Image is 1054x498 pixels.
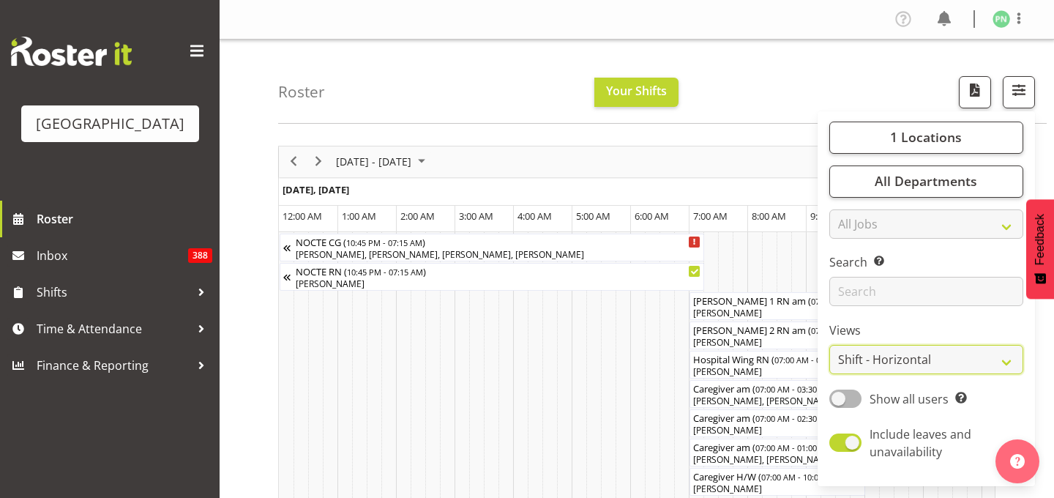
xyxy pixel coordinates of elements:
span: All Departments [875,172,977,190]
span: Your Shifts [606,83,667,99]
img: Rosterit website logo [11,37,132,66]
div: previous period [281,146,306,177]
button: September 2025 [334,152,432,171]
img: help-xxl-2.png [1010,454,1025,469]
span: 388 [188,248,212,263]
span: [DATE] - [DATE] [334,152,413,171]
label: Views [829,322,1023,339]
img: penny-navidad674.jpg [993,10,1010,28]
div: NOCTE RN Begin From Sunday, September 14, 2025 at 10:45:00 PM GMT+12:00 Ends At Monday, September... [280,263,704,291]
h4: Roster [278,83,325,100]
span: 4:00 AM [517,209,552,223]
div: [GEOGRAPHIC_DATA] [36,113,184,135]
div: NOCTE CG ( ) [296,234,700,249]
button: Next [309,152,329,171]
span: Include leaves and unavailability [870,426,971,460]
span: Show all users [870,391,949,407]
span: 7:00 AM [693,209,728,223]
button: 1 Locations [829,122,1023,154]
span: 1:00 AM [342,209,376,223]
button: Feedback - Show survey [1026,199,1054,299]
input: Search [829,277,1023,306]
span: 07:00 AM - 02:30 PM [755,412,831,424]
div: Caregiver am Begin From Monday, September 15, 2025 at 7:00:00 AM GMT+12:00 Ends At Monday, Septem... [689,439,1041,467]
span: 3:00 AM [459,209,493,223]
span: Roster [37,208,212,230]
span: 07:00 AM - 03:30 PM [811,295,887,307]
span: 07:00 AM - 03:30 PM [811,324,887,336]
span: 07:00 AM - 03:30 PM [755,383,831,395]
span: Inbox [37,245,188,267]
div: NOCTE CG Begin From Sunday, September 14, 2025 at 10:45:00 PM GMT+12:00 Ends At Monday, September... [280,234,704,261]
button: Filter Shifts [1003,76,1035,108]
div: Caregiver am ( ) [693,439,1037,454]
span: 5:00 AM [576,209,610,223]
span: 2:00 AM [400,209,435,223]
span: 1 Locations [890,128,962,146]
span: 9:00 AM [810,209,845,223]
span: 12:00 AM [283,209,322,223]
div: NOCTE RN ( ) [296,264,700,278]
span: 07:00 AM - 01:00 PM [755,442,831,453]
div: September 15 - 21, 2025 [331,146,434,177]
span: 10:45 PM - 07:15 AM [347,266,423,278]
span: Shifts [37,281,190,303]
span: 6:00 AM [635,209,669,223]
label: Search [829,253,1023,271]
button: Your Shifts [594,78,679,107]
div: next period [306,146,331,177]
button: Download a PDF of the roster according to the set date range. [959,76,991,108]
span: 07:00 AM - 10:00 AM [761,471,837,483]
div: Caregiver H/W Begin From Monday, September 15, 2025 at 7:00:00 AM GMT+12:00 Ends At Monday, Septe... [689,468,865,496]
div: [PERSON_NAME] [296,278,700,291]
span: [DATE], [DATE] [283,183,349,196]
div: [PERSON_NAME] [693,483,861,496]
span: 07:00 AM - 03:30 PM [774,354,851,365]
span: 8:00 AM [752,209,786,223]
span: Finance & Reporting [37,354,190,376]
button: All Departments [829,166,1023,198]
div: [PERSON_NAME], [PERSON_NAME] [PERSON_NAME], [PERSON_NAME], [PERSON_NAME] [693,453,1037,467]
button: Previous [284,152,304,171]
div: Caregiver H/W ( ) [693,469,861,483]
span: 10:45 PM - 07:15 AM [346,237,422,248]
span: Feedback [1034,214,1047,265]
span: Time & Attendance [37,318,190,340]
div: [PERSON_NAME], [PERSON_NAME], [PERSON_NAME], [PERSON_NAME] [296,248,700,261]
